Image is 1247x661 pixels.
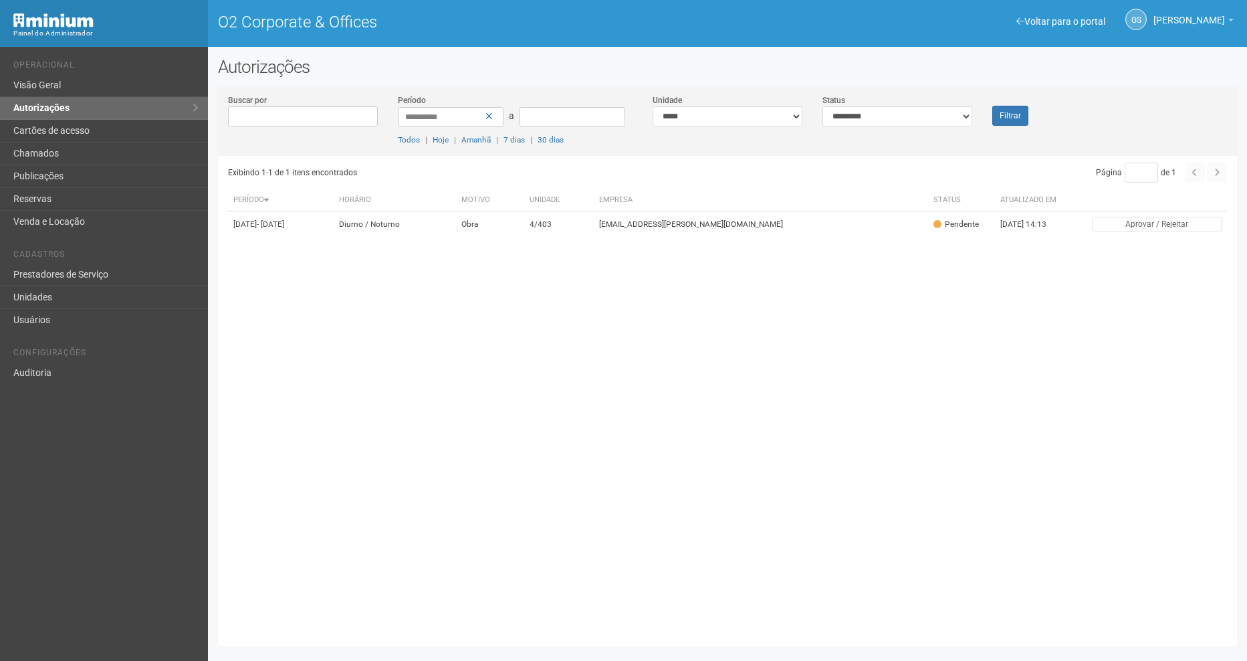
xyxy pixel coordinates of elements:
[425,135,427,145] span: |
[928,189,995,211] th: Status
[503,135,525,145] a: 7 dias
[933,219,979,230] div: Pendente
[456,211,524,238] td: Obra
[433,135,449,145] a: Hoje
[218,57,1237,77] h2: Autorizações
[496,135,498,145] span: |
[1153,2,1225,25] span: Gabriela Souza
[1092,217,1222,231] button: Aprovar / Rejeitar
[228,189,334,211] th: Período
[398,135,420,145] a: Todos
[461,135,491,145] a: Amanhã
[509,110,514,121] span: a
[822,94,845,106] label: Status
[228,211,334,238] td: [DATE]
[228,163,723,183] div: Exibindo 1-1 de 1 itens encontrados
[13,60,198,74] li: Operacional
[334,189,457,211] th: Horário
[1016,16,1105,27] a: Voltar para o portal
[653,94,682,106] label: Unidade
[13,348,198,362] li: Configurações
[456,189,524,211] th: Motivo
[538,135,564,145] a: 30 dias
[995,211,1068,238] td: [DATE] 14:13
[1125,9,1147,30] a: GS
[1096,168,1176,177] span: Página de 1
[454,135,456,145] span: |
[995,189,1068,211] th: Atualizado em
[13,13,94,27] img: Minium
[524,189,594,211] th: Unidade
[594,211,928,238] td: [EMAIL_ADDRESS][PERSON_NAME][DOMAIN_NAME]
[524,211,594,238] td: 4/403
[992,106,1028,126] button: Filtrar
[228,94,267,106] label: Buscar por
[257,219,284,229] span: - [DATE]
[334,211,457,238] td: Diurno / Noturno
[1153,17,1234,27] a: [PERSON_NAME]
[398,94,426,106] label: Período
[530,135,532,145] span: |
[218,13,717,31] h1: O2 Corporate & Offices
[594,189,928,211] th: Empresa
[13,250,198,264] li: Cadastros
[13,27,198,39] div: Painel do Administrador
